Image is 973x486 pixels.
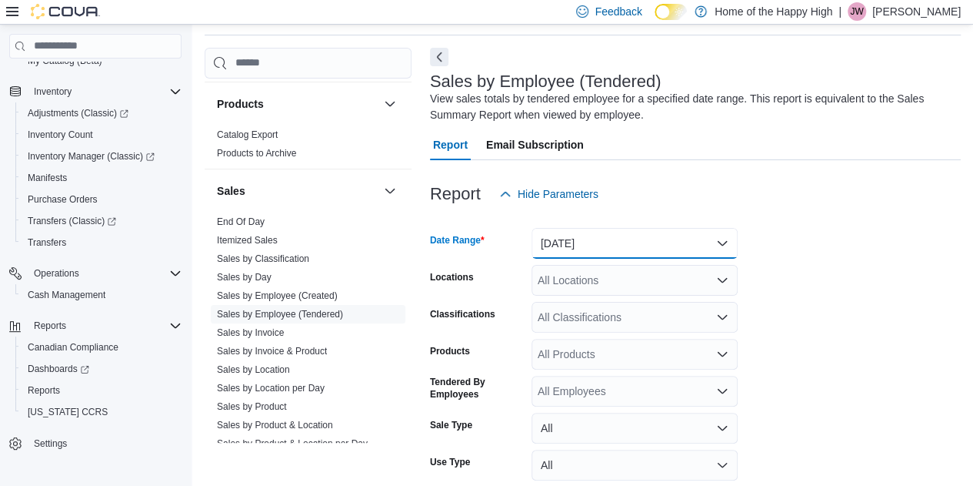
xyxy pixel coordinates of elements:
[28,434,182,453] span: Settings
[217,401,287,413] span: Sales by Product
[217,345,327,357] span: Sales by Invoice & Product
[716,348,728,360] button: Open list of options
[22,233,72,252] a: Transfers
[217,420,333,431] a: Sales by Product & Location
[28,172,67,184] span: Manifests
[848,2,866,21] div: Jacob Williams
[22,104,182,122] span: Adjustments (Classic)
[15,401,188,423] button: [US_STATE] CCRS
[15,167,188,189] button: Manifests
[716,385,728,397] button: Open list of options
[430,345,470,357] label: Products
[28,384,60,397] span: Reports
[22,190,182,209] span: Purchase Orders
[15,102,188,124] a: Adjustments (Classic)
[22,52,182,70] span: My Catalog (Beta)
[217,309,343,320] a: Sales by Employee (Tendered)
[28,317,182,335] span: Reports
[381,95,399,113] button: Products
[28,215,116,227] span: Transfers (Classic)
[217,271,272,283] span: Sales by Day
[3,81,188,102] button: Inventory
[34,437,67,450] span: Settings
[34,267,79,280] span: Operations
[217,129,278,141] span: Catalog Export
[15,189,188,210] button: Purchase Orders
[655,20,655,21] span: Dark Mode
[22,338,125,357] a: Canadian Compliance
[217,383,325,394] a: Sales by Location per Day
[22,286,112,304] a: Cash Management
[430,234,485,246] label: Date Range
[15,146,188,167] a: Inventory Manager (Classic)
[872,2,961,21] p: [PERSON_NAME]
[28,317,72,335] button: Reports
[22,286,182,304] span: Cash Management
[28,363,89,375] span: Dashboards
[217,308,343,320] span: Sales by Employee (Tendered)
[217,382,325,394] span: Sales by Location per Day
[205,126,412,169] div: Products
[15,380,188,401] button: Reports
[430,91,953,123] div: View sales totals by tendered employee for a specified date range. This report is equivalent to t...
[15,284,188,306] button: Cash Management
[430,419,472,431] label: Sale Type
[34,320,66,332] span: Reports
[28,82,78,101] button: Inventory
[34,85,72,98] span: Inventory
[217,290,338,302] span: Sales by Employee (Created)
[531,450,738,481] button: All
[486,129,584,160] span: Email Subscription
[15,50,188,72] button: My Catalog (Beta)
[22,52,108,70] a: My Catalog (Beta)
[217,438,368,449] a: Sales by Product & Location per Day
[217,346,327,357] a: Sales by Invoice & Product
[217,234,278,246] span: Itemized Sales
[531,413,738,444] button: All
[22,360,182,378] span: Dashboards
[22,360,95,378] a: Dashboards
[433,129,468,160] span: Report
[430,185,481,203] h3: Report
[22,169,73,187] a: Manifests
[430,456,470,468] label: Use Type
[28,129,93,141] span: Inventory Count
[15,124,188,146] button: Inventory Count
[22,381,66,400] a: Reports
[28,55,102,67] span: My Catalog (Beta)
[217,253,309,265] span: Sales by Classification
[430,308,495,320] label: Classifications
[217,253,309,264] a: Sales by Classification
[28,289,105,301] span: Cash Management
[205,213,412,478] div: Sales
[15,232,188,253] button: Transfers
[28,341,118,354] span: Canadian Compliance
[493,179,605,209] button: Hide Parameters
[430,48,448,66] button: Next
[28,150,155,163] span: Inventory Manager (Classic)
[217,216,265,228] span: End Of Day
[850,2,863,21] span: JW
[3,315,188,337] button: Reports
[381,182,399,200] button: Sales
[22,126,99,144] a: Inventory Count
[3,432,188,454] button: Settings
[28,406,108,418] span: [US_STATE] CCRS
[28,236,66,249] span: Transfers
[595,4,641,19] span: Feedback
[15,337,188,358] button: Canadian Compliance
[430,376,525,401] label: Tendered By Employees
[217,96,378,112] button: Products
[716,311,728,323] button: Open list of options
[217,419,333,431] span: Sales by Product & Location
[217,364,290,375] a: Sales by Location
[22,104,135,122] a: Adjustments (Classic)
[217,96,264,112] h3: Products
[715,2,832,21] p: Home of the Happy High
[217,216,265,227] a: End Of Day
[22,169,182,187] span: Manifests
[22,147,182,166] span: Inventory Manager (Classic)
[22,233,182,252] span: Transfers
[217,147,296,159] span: Products to Archive
[15,358,188,380] a: Dashboards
